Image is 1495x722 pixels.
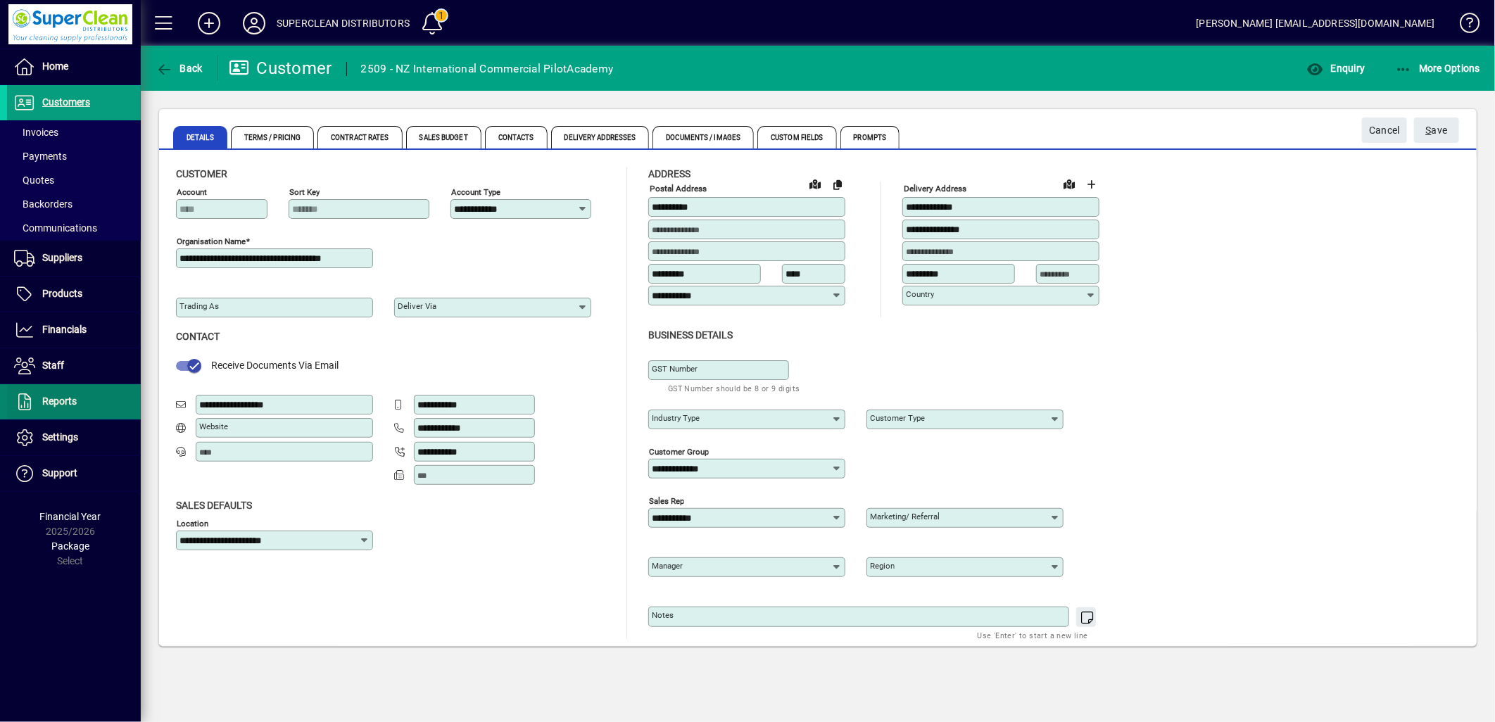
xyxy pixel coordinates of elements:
[870,561,895,571] mat-label: Region
[176,168,227,179] span: Customer
[361,58,614,80] div: 2509 - NZ International Commercial PilotAcademy
[649,446,709,456] mat-label: Customer group
[648,168,690,179] span: Address
[1426,125,1432,136] span: S
[652,610,674,620] mat-label: Notes
[177,236,246,246] mat-label: Organisation name
[906,289,934,299] mat-label: Country
[231,126,315,148] span: Terms / Pricing
[1414,118,1459,143] button: Save
[232,11,277,36] button: Profile
[1080,173,1103,196] button: Choose address
[176,500,252,511] span: Sales defaults
[7,192,141,216] a: Backorders
[1362,118,1407,143] button: Cancel
[152,56,206,81] button: Back
[7,241,141,276] a: Suppliers
[757,126,836,148] span: Custom Fields
[551,126,650,148] span: Delivery Addresses
[42,324,87,335] span: Financials
[199,422,228,431] mat-label: Website
[7,384,141,419] a: Reports
[7,49,141,84] a: Home
[173,126,227,148] span: Details
[14,222,97,234] span: Communications
[649,495,684,505] mat-label: Sales rep
[14,198,72,210] span: Backorders
[451,187,500,197] mat-label: Account Type
[652,561,683,571] mat-label: Manager
[1426,119,1448,142] span: ave
[652,126,754,148] span: Documents / Images
[1306,63,1365,74] span: Enquiry
[289,187,320,197] mat-label: Sort key
[14,151,67,162] span: Payments
[7,420,141,455] a: Settings
[1197,12,1435,34] div: [PERSON_NAME] [EMAIL_ADDRESS][DOMAIN_NAME]
[187,11,232,36] button: Add
[870,512,940,521] mat-label: Marketing/ Referral
[648,329,733,341] span: Business details
[7,120,141,144] a: Invoices
[42,96,90,108] span: Customers
[7,277,141,312] a: Products
[176,331,220,342] span: Contact
[277,12,410,34] div: SUPERCLEAN DISTRIBUTORS
[229,57,332,80] div: Customer
[398,301,436,311] mat-label: Deliver via
[826,173,849,196] button: Copy to Delivery address
[317,126,402,148] span: Contract Rates
[40,511,101,522] span: Financial Year
[1449,3,1477,49] a: Knowledge Base
[42,395,77,407] span: Reports
[42,360,64,371] span: Staff
[42,431,78,443] span: Settings
[870,413,925,423] mat-label: Customer type
[1369,119,1400,142] span: Cancel
[179,301,219,311] mat-label: Trading as
[14,127,58,138] span: Invoices
[42,61,68,72] span: Home
[141,56,218,81] app-page-header-button: Back
[42,288,82,299] span: Products
[42,252,82,263] span: Suppliers
[1303,56,1368,81] button: Enquiry
[7,168,141,192] a: Quotes
[177,187,207,197] mat-label: Account
[840,126,900,148] span: Prompts
[485,126,548,148] span: Contacts
[1395,63,1481,74] span: More Options
[156,63,203,74] span: Back
[668,380,800,396] mat-hint: GST Number should be 8 or 9 digits
[1058,172,1080,195] a: View on map
[978,627,1088,643] mat-hint: Use 'Enter' to start a new line
[804,172,826,195] a: View on map
[7,348,141,384] a: Staff
[7,456,141,491] a: Support
[211,360,339,371] span: Receive Documents Via Email
[14,175,54,186] span: Quotes
[7,312,141,348] a: Financials
[406,126,481,148] span: Sales Budget
[51,540,89,552] span: Package
[652,364,698,374] mat-label: GST Number
[7,144,141,168] a: Payments
[652,413,700,423] mat-label: Industry type
[42,467,77,479] span: Support
[177,518,208,528] mat-label: Location
[1392,56,1484,81] button: More Options
[7,216,141,240] a: Communications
